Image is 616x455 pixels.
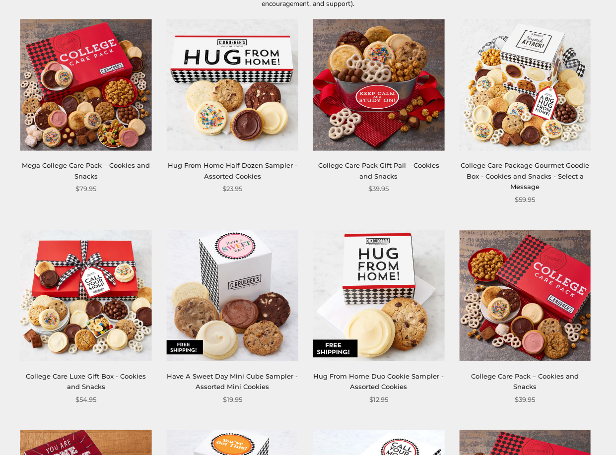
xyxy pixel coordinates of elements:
img: Hug From Home Duo Cookie Sampler - Assorted Cookies [313,230,444,361]
img: College Care Package Gourmet Goodie Box - Cookies and Snacks - Select a Message [459,19,591,151]
a: Hug From Home Half Dozen Sampler - Assorted Cookies [168,161,297,180]
span: $39.95 [368,184,389,194]
a: College Care Pack – Cookies and Snacks [471,372,579,390]
a: College Care Package Gourmet Goodie Box - Cookies and Snacks - Select a Message [461,161,589,191]
a: Hug From Home Duo Cookie Sampler - Assorted Cookies [313,372,444,390]
span: $79.95 [75,184,96,194]
span: $39.95 [515,394,535,405]
img: Hug From Home Half Dozen Sampler - Assorted Cookies [167,19,298,151]
a: Have A Sweet Day Mini Cube Sampler - Assorted Mini Cookies [167,372,298,390]
span: $59.95 [515,195,535,205]
a: College Care Pack Gift Pail – Cookies and Snacks [318,161,439,180]
a: College Care Luxe Gift Box - Cookies and Snacks [26,372,146,390]
iframe: Sign Up via Text for Offers [8,417,103,447]
a: Mega College Care Pack – Cookies and Snacks [22,161,150,180]
span: $19.95 [223,394,242,405]
img: College Care Pack – Cookies and Snacks [459,230,591,361]
img: Have A Sweet Day Mini Cube Sampler - Assorted Mini Cookies [167,230,298,361]
img: Mega College Care Pack – Cookies and Snacks [20,19,152,151]
img: College Care Pack Gift Pail – Cookies and Snacks [313,19,444,151]
span: $12.95 [369,394,388,405]
span: $23.95 [222,184,242,194]
img: College Care Luxe Gift Box - Cookies and Snacks [20,230,152,361]
span: $54.95 [75,394,96,405]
